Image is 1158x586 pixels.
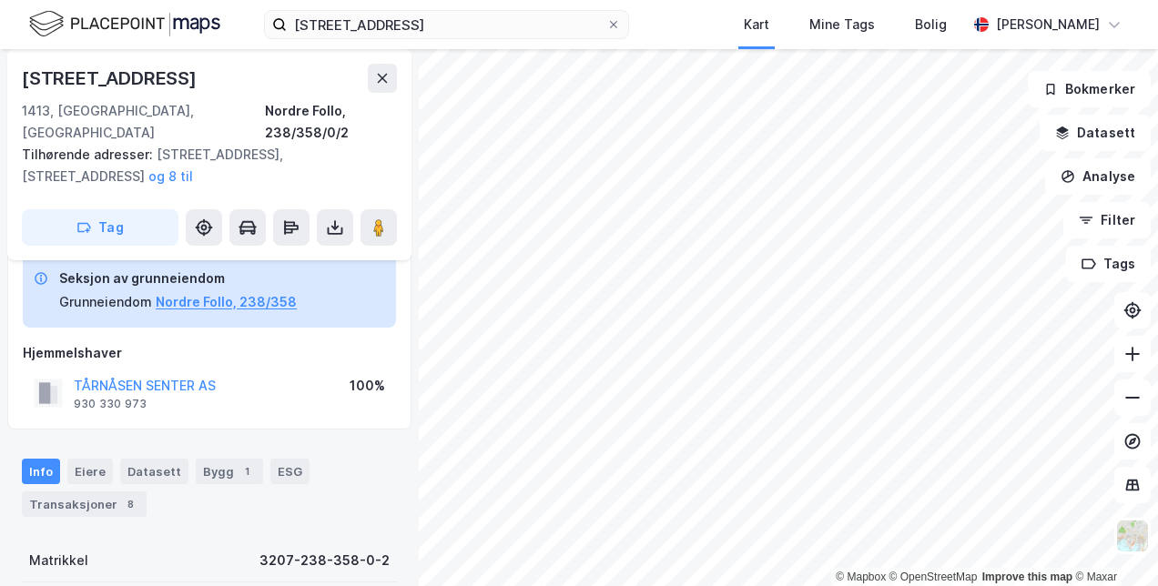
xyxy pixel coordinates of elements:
[121,495,139,513] div: 8
[1063,202,1151,238] button: Filter
[1067,499,1158,586] iframe: Chat Widget
[915,14,947,35] div: Bolig
[238,462,256,480] div: 1
[1040,115,1151,151] button: Datasett
[1028,71,1151,107] button: Bokmerker
[22,459,60,484] div: Info
[996,14,1100,35] div: [PERSON_NAME]
[270,459,310,484] div: ESG
[22,100,265,144] div: 1413, [GEOGRAPHIC_DATA], [GEOGRAPHIC_DATA]
[287,11,606,38] input: Søk på adresse, matrikkel, gårdeiere, leietakere eller personer
[889,571,978,583] a: OpenStreetMap
[67,459,113,484] div: Eiere
[120,459,188,484] div: Datasett
[156,291,297,313] button: Nordre Follo, 238/358
[22,144,382,187] div: [STREET_ADDRESS], [STREET_ADDRESS]
[22,146,157,162] span: Tilhørende adresser:
[29,550,88,571] div: Matrikkel
[22,64,200,93] div: [STREET_ADDRESS]
[1066,246,1151,282] button: Tags
[23,342,396,364] div: Hjemmelshaver
[1045,158,1151,195] button: Analyse
[265,100,397,144] div: Nordre Follo, 238/358/0/2
[836,571,886,583] a: Mapbox
[59,291,152,313] div: Grunneiendom
[59,268,297,289] div: Seksjon av grunneiendom
[350,375,385,397] div: 100%
[22,491,147,517] div: Transaksjoner
[22,209,178,246] button: Tag
[259,550,390,571] div: 3207-238-358-0-2
[29,8,220,40] img: logo.f888ab2527a4732fd821a326f86c7f29.svg
[74,397,147,411] div: 930 330 973
[982,571,1072,583] a: Improve this map
[196,459,263,484] div: Bygg
[809,14,875,35] div: Mine Tags
[744,14,769,35] div: Kart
